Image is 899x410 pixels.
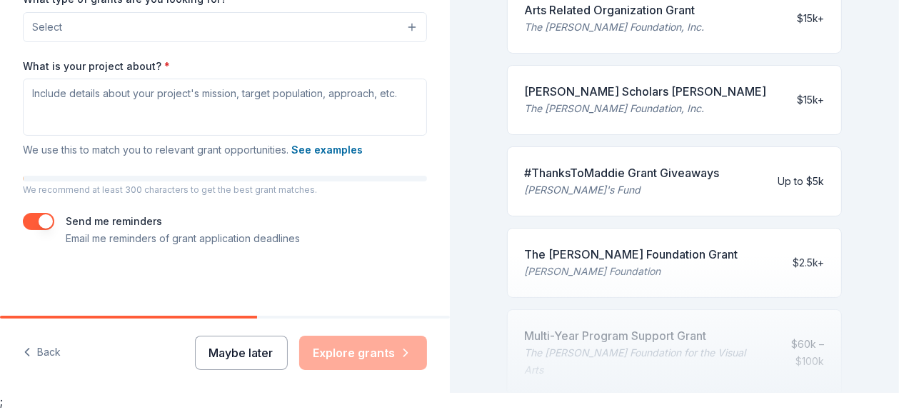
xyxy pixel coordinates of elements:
div: $15k+ [797,91,824,109]
div: Arts Related Organization Grant [525,1,705,19]
div: The [PERSON_NAME] Foundation Grant [525,246,738,263]
div: #ThanksToMaddie Grant Giveaways [525,164,720,181]
div: [PERSON_NAME]'s Fund [525,181,720,199]
div: [PERSON_NAME] Scholars [PERSON_NAME] [525,83,767,100]
p: We recommend at least 300 characters to get the best grant matches. [23,184,427,196]
p: Email me reminders of grant application deadlines [66,230,300,247]
span: We use this to match you to relevant grant opportunities. [23,144,363,156]
label: What is your project about? [23,59,170,74]
div: Up to $5k [778,173,824,190]
div: $15k+ [797,10,824,27]
button: See examples [291,141,363,159]
span: Select [32,19,62,36]
button: Select [23,12,427,42]
div: The [PERSON_NAME] Foundation, Inc. [525,100,767,117]
label: Send me reminders [66,215,162,227]
button: Back [23,338,61,368]
button: Maybe later [195,336,288,370]
div: The [PERSON_NAME] Foundation, Inc. [525,19,705,36]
